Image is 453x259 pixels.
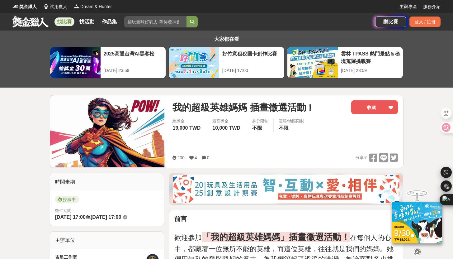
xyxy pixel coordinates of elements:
[279,118,304,124] div: 國籍/地區限制
[177,155,184,160] span: 200
[341,67,400,74] div: [DATE] 23:59
[252,125,262,131] span: 不限
[55,208,71,213] span: 徵件期間
[409,17,441,27] div: 登入 / 註冊
[73,3,80,9] img: Logo
[99,17,119,26] a: 作品集
[77,17,97,26] a: 找活動
[287,47,403,79] a: 雲林 TPASS 熱門景點＆秘境蒐羅挑戰賽[DATE] 23:59
[279,125,289,131] span: 不限
[172,125,201,131] span: 19,000 TWD
[86,214,91,220] span: 至
[80,3,112,10] span: Dream & Hunter
[50,3,67,10] span: 試用獵人
[207,155,210,160] span: 0
[91,214,121,220] span: [DATE] 17:00
[222,67,281,74] div: [DATE] 17:00
[124,16,186,27] input: 翻玩臺味好乳力 等你發揮創意！
[12,3,19,9] img: Logo
[351,100,398,114] button: 收藏
[252,118,268,124] div: 身分限制
[202,232,350,242] strong: 「我的超級英雄媽媽」插畫徵選活動！
[19,3,37,10] span: 獎金獵人
[173,175,399,203] img: d4b53da7-80d9-4dd2-ac75-b85943ec9b32.jpg
[50,47,166,79] a: 2025高通台灣AI黑客松[DATE] 23:59
[50,173,164,191] div: 時間走期
[12,3,37,10] a: Logo獎金獵人
[50,232,164,249] div: 主辦單位
[50,95,167,167] img: Cover Image
[213,36,241,42] span: 大家都在看
[356,153,368,162] span: 分享至
[168,47,285,79] a: 好竹意租稅圖卡創作比賽[DATE] 17:00
[341,50,400,64] div: 雲林 TPASS 熱門景點＆秘境蒐羅挑戰賽
[54,17,74,26] a: 找比賽
[392,202,442,243] img: c171a689-fb2c-43c6-a33c-e56b1f4b2190.jpg
[73,3,112,10] a: LogoDream & Hunter
[375,17,406,27] a: 辦比賽
[174,234,202,242] span: 歡迎參加
[172,100,312,114] span: 我的超級英雄媽媽 插畫徵選活動 !
[195,155,197,160] span: 4
[212,125,240,131] span: 10,000 TWD
[222,50,281,64] div: 好竹意租稅圖卡創作比賽
[43,3,49,9] img: Logo
[172,118,202,124] span: 總獎金
[174,215,187,222] strong: 前言
[104,67,163,74] div: [DATE] 23:59
[104,50,163,64] div: 2025高通台灣AI黑客松
[399,3,417,10] a: 主辦專區
[55,196,79,203] span: 投稿中
[55,214,86,220] span: [DATE] 17:00
[423,3,441,10] a: 服務介紹
[212,118,242,124] span: 最高獎金
[43,3,67,10] a: Logo試用獵人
